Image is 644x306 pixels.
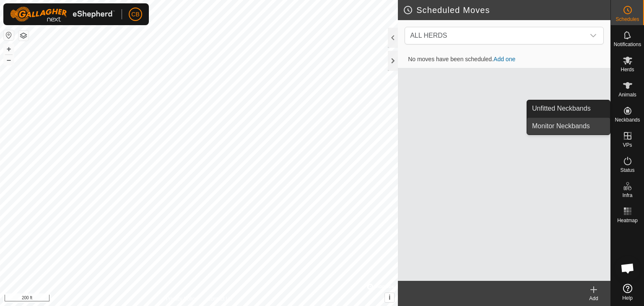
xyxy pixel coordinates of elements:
span: Help [622,296,633,301]
button: i [385,293,394,302]
span: Status [620,168,634,173]
span: ALL HERDS [407,27,585,44]
span: Neckbands [615,117,640,122]
img: Gallagher Logo [10,7,115,22]
h2: Scheduled Moves [403,5,610,15]
span: Heatmap [617,218,638,223]
span: CB [131,10,139,19]
a: Open chat [615,256,640,281]
div: Add [577,295,610,302]
span: i [389,294,390,301]
span: Infra [622,193,632,198]
span: Schedules [615,17,639,22]
span: Monitor Neckbands [532,121,590,131]
a: Monitor Neckbands [527,118,610,135]
button: – [4,55,14,65]
button: + [4,44,14,54]
a: Contact Us [207,295,232,303]
button: Map Layers [18,31,29,41]
button: Reset Map [4,30,14,40]
a: Privacy Policy [166,295,197,303]
span: Herds [621,67,634,72]
a: Add one [493,56,515,62]
div: dropdown trigger [585,27,602,44]
span: Animals [618,92,636,97]
a: Help [611,280,644,304]
span: VPs [623,143,632,148]
span: Unfitted Neckbands [532,104,591,114]
a: Unfitted Neckbands [527,100,610,117]
span: Notifications [614,42,641,47]
span: No moves have been scheduled. [401,56,522,62]
span: ALL HERDS [410,32,447,39]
